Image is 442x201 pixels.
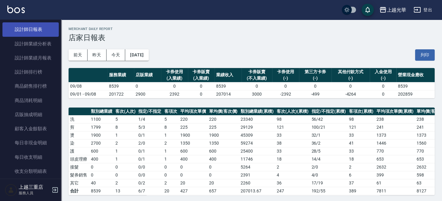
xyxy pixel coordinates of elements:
[89,123,114,131] td: 1799
[114,123,137,131] td: 8
[179,163,208,171] td: 0
[275,147,310,155] td: 33
[208,171,239,179] td: 0
[137,131,163,139] td: 0 / 1
[179,131,208,139] td: 1900
[375,179,415,187] td: 61
[375,115,415,123] td: 238
[2,79,59,93] a: 商品銷售排行榜
[274,75,298,82] div: (-)
[163,115,179,123] td: 5
[239,147,275,155] td: 25400
[179,123,208,131] td: 225
[242,82,272,90] td: 0
[114,163,137,171] td: 0
[69,155,89,163] td: 頭皮理療
[137,123,163,131] td: 5 / 3
[89,179,114,187] td: 40
[125,49,148,61] button: [DATE]
[89,131,114,139] td: 1900
[275,115,310,123] td: 98
[310,123,347,131] td: 100 / 21
[275,123,310,131] td: 121
[163,123,179,131] td: 8
[239,108,275,116] th: 類別總業績(累積)
[347,108,375,116] th: 客項次(累積)
[272,82,299,90] td: 0
[331,82,370,90] td: 0
[310,139,347,147] td: 36 / 2
[275,108,310,116] th: 客次(人次)(累積)
[114,115,137,123] td: 5
[114,108,137,116] th: 客次(人次)
[242,90,272,98] td: 3000
[137,163,163,171] td: 0 / 0
[333,69,368,75] div: 其他付款方式
[375,155,415,163] td: 653
[275,155,310,163] td: 18
[19,184,50,190] h5: 上越三重店
[69,123,89,131] td: 剪
[2,164,59,178] a: 收支分類明細表
[310,131,347,139] td: 32 / 1
[179,108,208,116] th: 平均項次單價
[114,179,137,187] td: 2
[69,179,89,187] td: 其它
[69,139,89,147] td: 染
[163,75,186,82] div: (入業績)
[7,6,25,13] img: Logo
[163,108,179,116] th: 客項次
[275,131,310,139] td: 33
[69,115,89,123] td: 洗
[69,171,89,179] td: 髮券銷售
[89,171,114,179] td: 0
[370,90,397,98] td: 0
[188,82,215,90] td: 0
[89,187,114,195] td: 8539
[310,187,347,195] td: 192/55
[69,82,107,90] td: 09/08
[89,155,114,163] td: 400
[239,115,275,123] td: 23340
[69,163,89,171] td: 接髮
[137,187,163,195] td: 6/7
[2,22,59,36] a: 設計師日報表
[137,171,163,179] td: 0 / 0
[107,82,134,90] td: 8539
[415,49,435,61] button: 列印
[2,51,59,65] a: 設計師業績月報表
[89,115,114,123] td: 1100
[347,155,375,163] td: 18
[275,139,310,147] td: 38
[137,139,163,147] td: 2 / 0
[179,115,208,123] td: 220
[299,82,331,90] td: 0
[179,155,208,163] td: 400
[331,90,370,98] td: -4264
[396,68,435,82] th: 營業現金應收
[163,131,179,139] td: 1
[310,163,347,171] td: 2 / 0
[239,155,275,163] td: 11746
[107,49,125,61] button: 今天
[361,4,374,16] button: save
[333,75,368,82] div: (-)
[69,33,435,42] h3: 店家日報表
[375,139,415,147] td: 1446
[347,179,375,187] td: 37
[208,179,239,187] td: 20
[275,187,310,195] td: 247
[69,27,435,31] h2: Merchant Daily Report
[411,4,435,16] button: 登出
[347,147,375,155] td: 33
[208,187,239,195] td: 657
[301,69,330,75] div: 第三方卡券
[371,69,395,75] div: 入金使用
[69,147,89,155] td: 護
[215,82,242,90] td: 8539
[208,163,239,171] td: 0
[310,155,347,163] td: 14 / 4
[375,108,415,116] th: 平均項次單價(累積)
[2,122,59,136] a: 顧客入金餘額表
[134,68,161,82] th: 店販業績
